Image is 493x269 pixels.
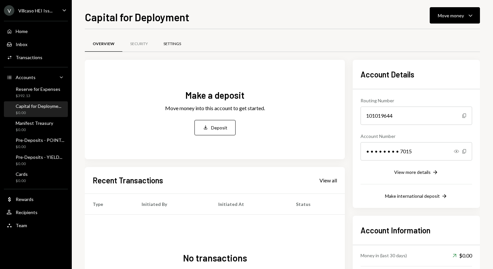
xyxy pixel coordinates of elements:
div: Make international deposit [385,193,440,199]
div: V [4,5,14,16]
a: Cards$0.00 [4,169,68,185]
div: Reserve for Expenses [16,86,60,92]
div: Move money into this account to get started. [165,104,265,112]
div: Pre-Deposits - YIELD... [16,154,62,160]
div: 101019644 [361,107,472,125]
div: No transactions [183,252,247,264]
div: Money in (last 30 days) [361,252,407,259]
th: Status [288,193,345,214]
a: Pre-Deposits - YIELD...$0.00 [4,152,68,168]
div: Accounts [16,75,36,80]
div: Cards [16,171,28,177]
div: Manifest Treasury [16,120,53,126]
div: Team [16,223,27,228]
div: $0.00 [453,252,472,260]
div: Pre-Deposits - POINT... [16,137,64,143]
div: $0.00 [16,110,61,116]
h2: Recent Transactions [93,175,163,186]
button: Move money [430,7,480,24]
a: Security [122,36,156,52]
div: Inbox [16,42,27,47]
div: Settings [163,41,181,47]
button: Make international deposit [385,193,448,200]
div: Security [130,41,148,47]
a: Pre-Deposits - POINT...$0.00 [4,135,68,151]
a: Inbox [4,38,68,50]
div: $0.00 [16,127,53,133]
div: • • • • • • • • 7015 [361,142,472,160]
div: $0.00 [16,178,28,184]
h1: Capital for Deployment [85,10,189,24]
h2: Account Information [361,225,472,236]
a: Accounts [4,71,68,83]
a: Home [4,25,68,37]
div: Deposit [211,124,227,131]
div: Routing Number [361,97,472,104]
a: Team [4,219,68,231]
a: Overview [85,36,122,52]
a: Reserve for Expenses$392.13 [4,84,68,100]
div: Make a deposit [185,89,244,102]
a: Transactions [4,51,68,63]
a: View all [319,177,337,184]
button: View more details [394,169,439,176]
button: Deposit [194,120,236,135]
div: View more details [394,169,431,175]
a: Rewards [4,193,68,205]
h2: Account Details [361,69,472,80]
div: View all [319,177,337,184]
div: Home [16,28,28,34]
div: $0.00 [16,161,62,167]
a: Recipients [4,206,68,218]
th: Type [85,193,134,214]
div: Overview [93,41,115,47]
div: Capital for Deployme... [16,103,61,109]
div: $0.00 [16,144,64,150]
div: Account Number [361,133,472,140]
div: Transactions [16,55,42,60]
div: Recipients [16,210,38,215]
div: Rewards [16,196,34,202]
a: Capital for Deployme...$0.00 [4,101,68,117]
div: Villcaso HEI Iss... [18,8,53,13]
a: Manifest Treasury$0.00 [4,118,68,134]
div: $392.13 [16,93,60,99]
div: Move money [438,12,464,19]
a: Settings [156,36,189,52]
th: Initiated At [210,193,288,214]
th: Initiated By [134,193,211,214]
